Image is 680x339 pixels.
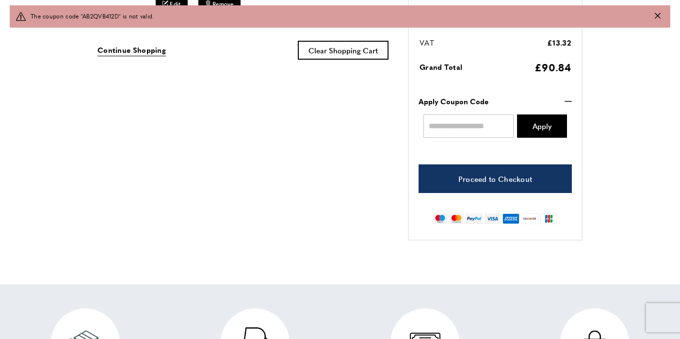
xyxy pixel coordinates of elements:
img: jcb [540,213,557,224]
img: mastercard [449,213,463,224]
button: Close message [655,11,661,20]
span: Clear Shopping Cart [308,45,378,55]
button: Apply [517,114,567,138]
a: Continue Shopping [97,44,166,56]
button: Apply Coupon Code [419,96,572,107]
span: £13.32 [547,37,571,48]
strong: Apply Coupon Code [419,96,488,107]
button: Clear Shopping Cart [298,41,389,60]
span: £90.84 [534,60,571,74]
span: Shipping & Handling (Shipping - UPS Shipping) [420,6,530,28]
span: Apply [533,122,551,129]
span: Grand Total [420,62,462,72]
img: american-express [502,213,519,224]
span: The coupon code "AB2QVB412D" is not valid. [31,11,154,20]
a: Proceed to Checkout [419,164,572,193]
span: (Ex. Vat) [468,17,497,28]
img: maestro [433,213,447,224]
img: discover [521,213,538,224]
img: paypal [466,213,483,224]
img: visa [485,213,501,224]
span: VAT [420,37,434,48]
span: Continue Shopping [97,45,166,55]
